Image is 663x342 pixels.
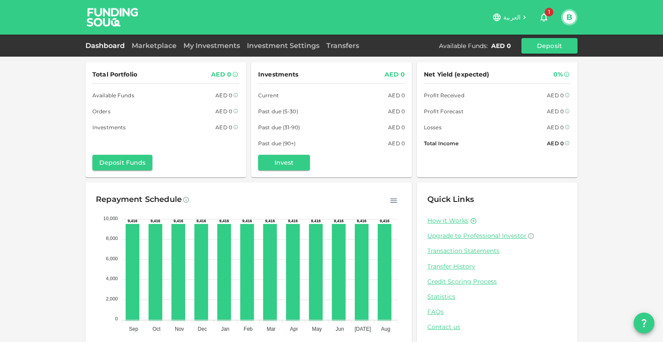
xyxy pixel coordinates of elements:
[152,326,161,332] tspan: Oct
[258,91,279,100] span: Current
[198,326,207,332] tspan: Dec
[92,107,110,116] span: Orders
[547,139,564,148] div: AED 0
[312,326,322,332] tspan: May
[424,139,458,148] span: Total Income
[424,107,464,116] span: Profit Forecast
[427,232,527,240] span: Upgrade to Professional Investor
[106,296,118,301] tspan: 2,000
[427,262,567,271] a: Transfer History
[215,91,232,100] div: AED 0
[388,123,405,132] div: AED 0
[439,42,488,50] div: Available Funds :
[215,107,232,116] div: AED 0
[354,326,371,332] tspan: [DATE]
[258,107,298,116] span: Past due (5-30)
[96,193,182,207] div: Repayment Schedule
[634,313,654,333] button: question
[424,91,464,100] span: Profit Received
[336,326,344,332] tspan: Jun
[545,8,553,16] span: 1
[221,326,229,332] tspan: Jan
[427,195,474,204] span: Quick Links
[85,42,128,50] a: Dashboard
[491,42,511,50] div: AED 0
[215,123,232,132] div: AED 0
[180,42,243,50] a: My Investments
[503,13,521,21] span: العربية
[427,232,567,240] a: Upgrade to Professional Investor
[547,107,564,116] div: AED 0
[267,326,276,332] tspan: Mar
[427,247,567,255] a: Transaction Statements
[258,69,298,80] span: Investments
[244,326,253,332] tspan: Feb
[92,69,137,80] span: Total Portfolio
[103,216,118,221] tspan: 10,000
[535,9,552,26] button: 1
[92,91,134,100] span: Available Funds
[521,38,578,54] button: Deposit
[211,69,231,80] div: AED 0
[427,323,567,331] a: Contact us
[547,123,564,132] div: AED 0
[175,326,184,332] tspan: Nov
[388,107,405,116] div: AED 0
[385,69,405,80] div: AED 0
[258,155,310,170] button: Invest
[563,11,576,24] button: B
[553,69,563,80] div: 0%
[115,316,118,321] tspan: 0
[106,276,118,281] tspan: 4,000
[388,139,405,148] div: AED 0
[129,326,139,332] tspan: Sep
[258,123,300,132] span: Past due (31-90)
[106,256,118,261] tspan: 6,000
[128,42,180,50] a: Marketplace
[427,278,567,286] a: Credit Scoring Process
[92,123,126,132] span: Investments
[92,155,152,170] button: Deposit Funds
[388,91,405,100] div: AED 0
[424,69,489,80] span: Net Yield (expected)
[427,293,567,301] a: Statistics
[427,217,468,225] a: How it Works
[323,42,363,50] a: Transfers
[106,236,118,241] tspan: 8,000
[547,91,564,100] div: AED 0
[424,123,442,132] span: Losses
[243,42,323,50] a: Investment Settings
[290,326,298,332] tspan: Apr
[258,139,296,148] span: Past due (90+)
[381,326,390,332] tspan: Aug
[427,308,567,316] a: FAQs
